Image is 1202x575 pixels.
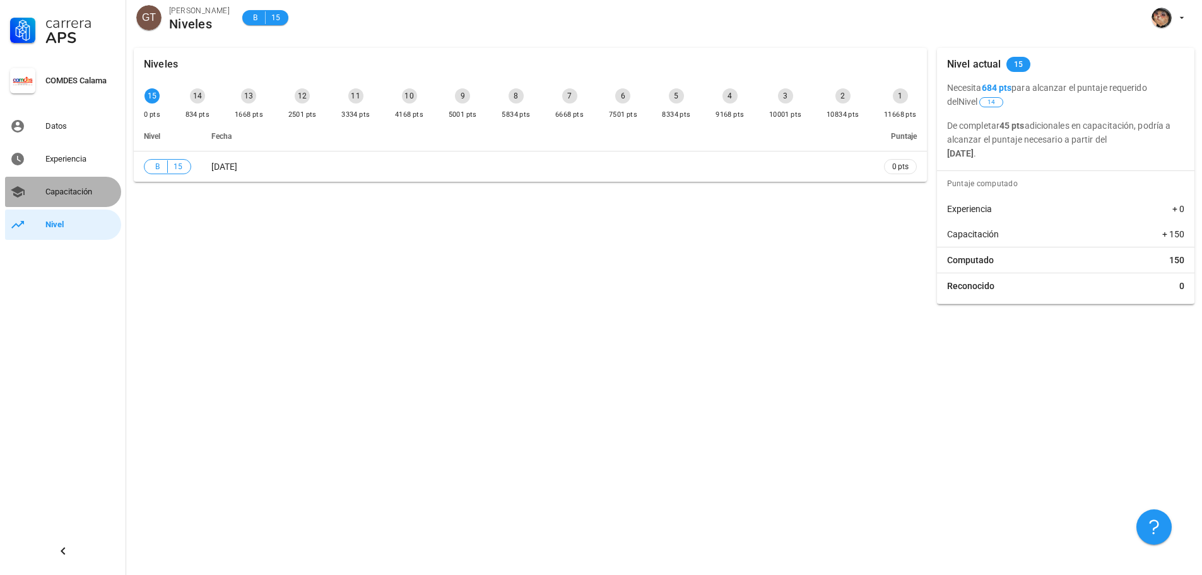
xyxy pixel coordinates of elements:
[211,162,237,172] span: [DATE]
[947,81,1184,109] p: Necesita para alcanzar el puntaje requerido del
[1179,280,1184,292] span: 0
[241,88,256,104] div: 13
[271,11,281,24] span: 15
[827,109,859,121] div: 10834 pts
[169,17,230,31] div: Niveles
[402,88,417,104] div: 10
[1172,203,1184,215] span: + 0
[947,119,1184,160] p: De completar adicionales en capacitación, podría a alcanzar el puntaje necesario a partir del .
[982,83,1012,93] b: 684 pts
[1162,228,1184,240] span: + 150
[173,160,183,173] span: 15
[395,109,423,121] div: 4168 pts
[45,15,116,30] div: Carrera
[893,88,908,104] div: 1
[144,109,160,121] div: 0 pts
[835,88,851,104] div: 2
[144,48,178,81] div: Niveles
[45,76,116,86] div: COMDES Calama
[999,121,1025,131] b: 45 pts
[45,121,116,131] div: Datos
[134,121,201,151] th: Nivel
[152,160,162,173] span: B
[201,121,874,151] th: Fecha
[45,30,116,45] div: APS
[509,88,524,104] div: 8
[250,11,260,24] span: B
[144,132,160,141] span: Nivel
[722,88,738,104] div: 4
[288,109,317,121] div: 2501 pts
[947,254,994,266] span: Computado
[1169,254,1184,266] span: 150
[609,109,637,121] div: 7501 pts
[235,109,263,121] div: 1668 pts
[211,132,232,141] span: Fecha
[295,88,310,104] div: 12
[716,109,744,121] div: 9168 pts
[662,109,690,121] div: 8334 pts
[1152,8,1172,28] div: avatar
[669,88,684,104] div: 5
[186,109,210,121] div: 834 pts
[958,97,1005,107] span: Nivel
[778,88,793,104] div: 3
[942,171,1194,196] div: Puntaje computado
[449,109,477,121] div: 5001 pts
[136,5,162,30] div: avatar
[5,111,121,141] a: Datos
[947,280,994,292] span: Reconocido
[45,187,116,197] div: Capacitación
[45,220,116,230] div: Nivel
[947,48,1001,81] div: Nivel actual
[891,132,917,141] span: Puntaje
[987,98,995,107] span: 14
[874,121,927,151] th: Puntaje
[947,203,992,215] span: Experiencia
[502,109,530,121] div: 5834 pts
[769,109,802,121] div: 10001 pts
[615,88,630,104] div: 6
[562,88,577,104] div: 7
[884,109,917,121] div: 11668 pts
[947,228,999,240] span: Capacitación
[555,109,584,121] div: 6668 pts
[142,5,156,30] span: GT
[169,4,230,17] div: [PERSON_NAME]
[455,88,470,104] div: 9
[947,148,974,158] b: [DATE]
[892,160,909,173] span: 0 pts
[5,144,121,174] a: Experiencia
[5,210,121,240] a: Nivel
[1014,57,1023,72] span: 15
[5,177,121,207] a: Capacitación
[348,88,363,104] div: 11
[45,154,116,164] div: Experiencia
[190,88,205,104] div: 14
[144,88,160,104] div: 15
[341,109,370,121] div: 3334 pts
